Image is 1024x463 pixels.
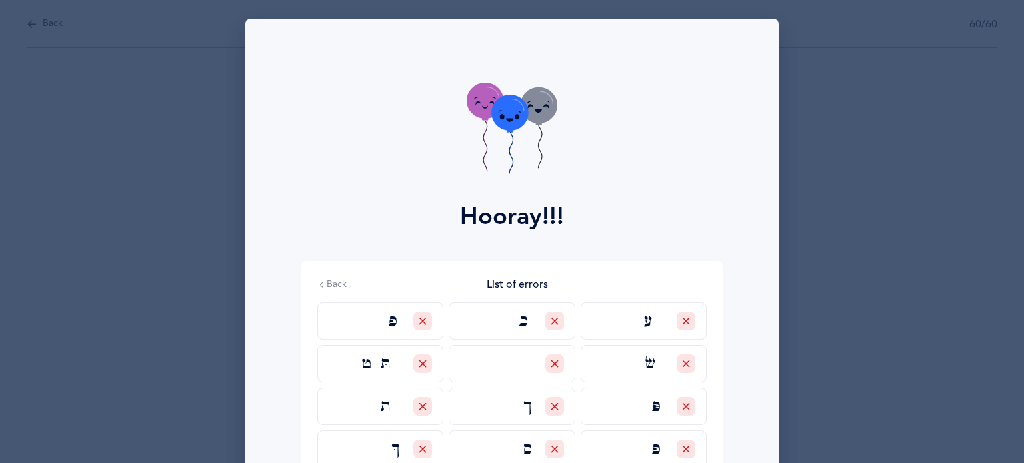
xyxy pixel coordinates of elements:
span: ךּ [392,438,400,460]
span: פּ [652,396,663,418]
span: ע [644,310,663,332]
span: פ [652,438,663,460]
span: פ [389,310,400,332]
span: ט [362,353,532,375]
div: Hooray!!! [460,199,564,234]
span: כ [519,310,532,332]
span: שׂ [645,353,663,375]
span: ך [524,396,532,418]
div: List of errors [487,277,548,292]
span: ת [381,396,400,418]
span: ס [523,438,532,460]
button: Back [317,278,347,292]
